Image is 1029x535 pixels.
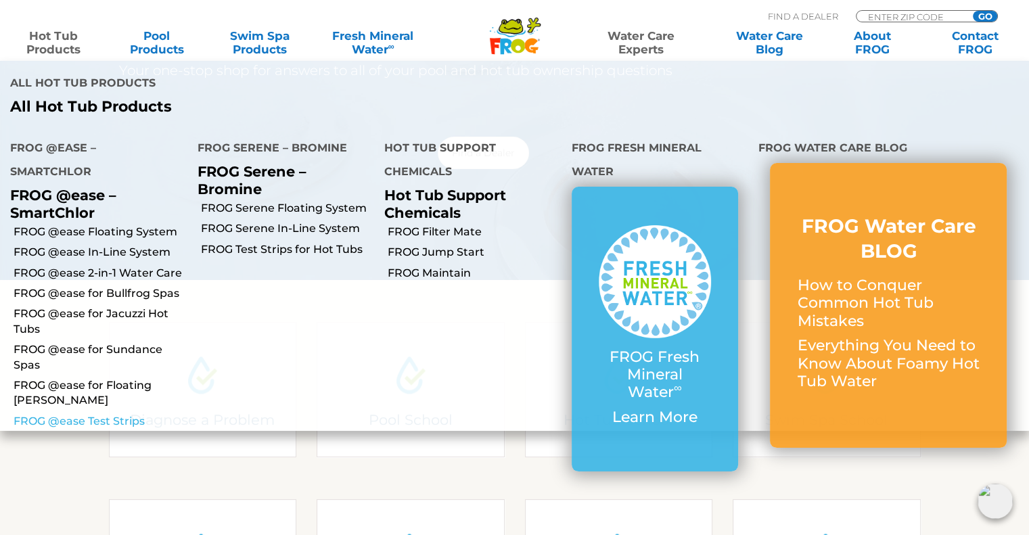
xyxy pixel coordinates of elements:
[797,214,980,263] h3: FROG Water Care BLOG
[14,286,187,301] a: FROG @ease for Bullfrog Spas
[10,136,177,187] h4: FROG @ease – SmartChlor
[14,342,187,373] a: FROG @ease for Sundance Spas
[201,242,375,257] a: FROG Test Strips for Hot Tubs
[201,201,375,216] a: FROG Serene Floating System
[198,163,365,197] p: FROG Serene – Bromine
[323,29,423,56] a: Fresh MineralWater∞
[10,71,504,98] h4: All Hot Tub Products
[14,306,187,337] a: FROG @ease for Jacuzzi Hot Tubs
[116,29,196,56] a: PoolProducts
[978,484,1013,519] img: openIcon
[384,136,551,187] h4: Hot Tub Support Chemicals
[758,136,1019,163] h4: FROG Water Care Blog
[388,266,562,281] a: FROG Maintain
[729,29,809,56] a: Water CareBlog
[10,98,504,116] a: All Hot Tub Products
[198,136,365,163] h4: FROG Serene – Bromine
[388,225,562,239] a: FROG Filter Mate
[14,414,187,429] a: FROG @ease Test Strips
[201,221,375,236] a: FROG Serene In-Line System
[599,348,712,402] p: FROG Fresh Mineral Water
[674,381,682,394] sup: ∞
[768,10,838,22] p: Find A Dealer
[14,225,187,239] a: FROG @ease Floating System
[220,29,300,56] a: Swim SpaProducts
[384,187,551,220] p: Hot Tub Support Chemicals
[797,277,980,330] p: How to Conquer Common Hot Tub Mistakes
[388,41,394,51] sup: ∞
[867,11,958,22] input: Zip Code Form
[832,29,912,56] a: AboutFROG
[599,225,712,433] a: FROG Fresh Mineral Water∞ Learn More
[797,337,980,390] p: Everything You Need to Know About Foamy Hot Tub Water
[572,136,739,187] h4: FROG Fresh Mineral Water
[797,214,980,397] a: FROG Water Care BLOG How to Conquer Common Hot Tub Mistakes Everything You Need to Know About Foa...
[576,29,706,56] a: Water CareExperts
[14,266,187,281] a: FROG @ease 2-in-1 Water Care
[14,378,187,409] a: FROG @ease for Floating [PERSON_NAME]
[599,409,712,426] p: Learn More
[388,245,562,260] a: FROG Jump Start
[14,29,93,56] a: Hot TubProducts
[10,187,177,220] p: FROG @ease – SmartChlor
[14,245,187,260] a: FROG @ease In-Line System
[973,11,997,22] input: GO
[936,29,1015,56] a: ContactFROG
